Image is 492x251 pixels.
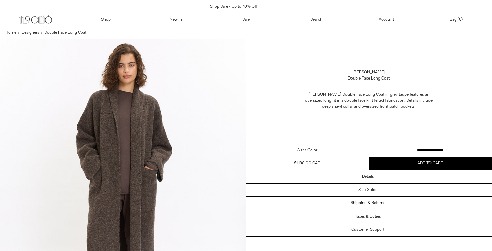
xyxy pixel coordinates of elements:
[459,17,463,23] span: )
[211,13,281,26] a: Sale
[281,13,352,26] a: Search
[305,147,317,153] span: / Color
[41,30,43,36] span: /
[358,188,377,192] h3: Size Guide
[302,88,436,113] p: [PERSON_NAME] Double Face Long Coat in grey taupe features an oversized long fit in a double face...
[44,30,86,35] span: Double Face Long Coat
[355,214,381,219] h3: Taxes & Duties
[351,201,385,206] h3: Shipping & Returns
[44,30,86,36] a: Double Face Long Coat
[297,147,305,153] span: Size
[5,30,16,36] a: Home
[210,4,257,9] a: Shop Sale - Up to 70% Off
[352,69,385,75] a: [PERSON_NAME]
[141,13,211,26] a: New In
[5,30,16,35] span: Home
[421,13,492,26] a: Bag ()
[348,75,390,82] div: Double Face Long Coat
[22,30,39,35] span: Designers
[351,13,421,26] a: Account
[18,30,20,36] span: /
[22,30,39,36] a: Designers
[369,157,492,170] button: Add to cart
[459,17,461,22] span: 0
[417,161,443,166] span: Add to cart
[351,227,384,232] h3: Customer Support
[294,160,320,166] div: $1,180.00 CAD
[71,13,141,26] a: Shop
[362,174,374,179] h3: Details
